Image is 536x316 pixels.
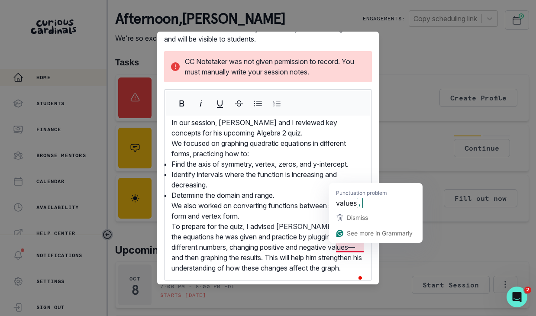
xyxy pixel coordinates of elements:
iframe: Intercom live chat [507,287,527,307]
p: We also worked on converting functions between standard form and vertex form. [171,200,365,221]
p: We focused on graphing quadratic equations in different forms, practicing how to: [171,138,365,159]
span: 2 [524,287,531,293]
div: CC Notetaker was not given permission to record. You must manually write your session notes. [164,51,372,82]
p: Find the axis of symmetry, vertex, zeros, and y-intercept. [171,159,365,169]
p: Determine the domain and range. [171,190,365,200]
div: To enrich screen reader interactions, please activate Accessibility in Grammarly extension settings [165,117,371,280]
p: 674 [362,284,371,291]
p: Identify intervals where the function is increasing and decreasing. [171,169,365,190]
p: To prepare for the quiz, I advised [PERSON_NAME] to take the equations he was given and practice ... [171,221,365,273]
p: In our session, [PERSON_NAME] and I reviewed key concepts for his upcoming Algebra 2 quiz. [171,117,365,138]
